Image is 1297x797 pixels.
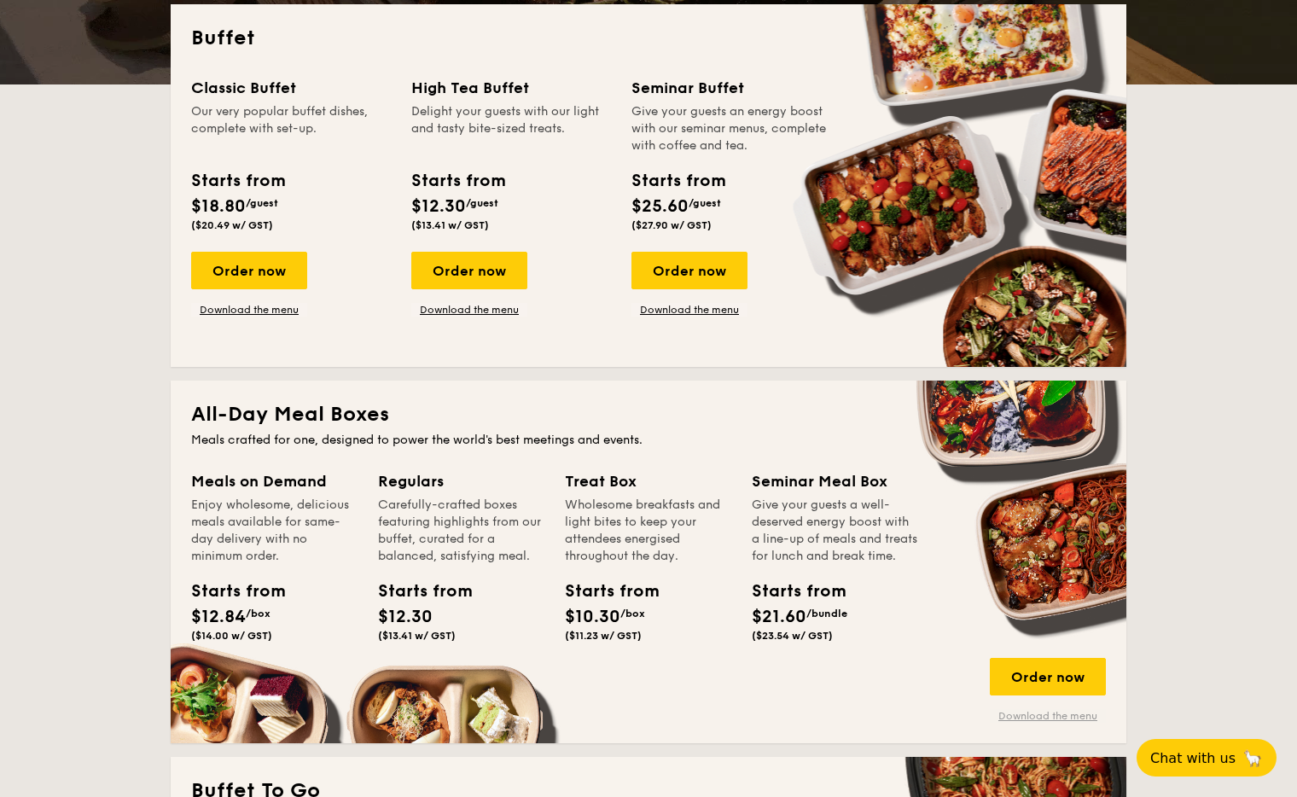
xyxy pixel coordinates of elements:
[191,196,246,217] span: $18.80
[565,579,642,604] div: Starts from
[378,607,433,627] span: $12.30
[191,168,284,194] div: Starts from
[191,579,268,604] div: Starts from
[411,219,489,231] span: ($13.41 w/ GST)
[191,630,272,642] span: ($14.00 w/ GST)
[752,579,829,604] div: Starts from
[191,103,391,154] div: Our very popular buffet dishes, complete with set-up.
[990,658,1106,695] div: Order now
[631,219,712,231] span: ($27.90 w/ GST)
[378,579,455,604] div: Starts from
[378,497,544,565] div: Carefully-crafted boxes featuring highlights from our buffet, curated for a balanced, satisfying ...
[620,608,645,620] span: /box
[752,630,833,642] span: ($23.54 w/ GST)
[191,469,358,493] div: Meals on Demand
[752,497,918,565] div: Give your guests a well-deserved energy boost with a line-up of meals and treats for lunch and br...
[411,168,504,194] div: Starts from
[631,76,831,100] div: Seminar Buffet
[191,252,307,289] div: Order now
[191,432,1106,449] div: Meals crafted for one, designed to power the world's best meetings and events.
[689,197,721,209] span: /guest
[752,469,918,493] div: Seminar Meal Box
[411,103,611,154] div: Delight your guests with our light and tasty bite-sized treats.
[631,252,747,289] div: Order now
[1137,739,1277,777] button: Chat with us🦙
[565,630,642,642] span: ($11.23 w/ GST)
[806,608,847,620] span: /bundle
[631,103,831,154] div: Give your guests an energy boost with our seminar menus, complete with coffee and tea.
[246,608,270,620] span: /box
[752,607,806,627] span: $21.60
[631,168,724,194] div: Starts from
[631,303,747,317] a: Download the menu
[191,25,1106,52] h2: Buffet
[565,607,620,627] span: $10.30
[565,469,731,493] div: Treat Box
[191,76,391,100] div: Classic Buffet
[191,219,273,231] span: ($20.49 w/ GST)
[191,607,246,627] span: $12.84
[191,401,1106,428] h2: All-Day Meal Boxes
[990,709,1106,723] a: Download the menu
[411,76,611,100] div: High Tea Buffet
[1242,748,1263,768] span: 🦙
[246,197,278,209] span: /guest
[1150,750,1236,766] span: Chat with us
[411,196,466,217] span: $12.30
[631,196,689,217] span: $25.60
[411,252,527,289] div: Order now
[191,497,358,565] div: Enjoy wholesome, delicious meals available for same-day delivery with no minimum order.
[191,303,307,317] a: Download the menu
[378,469,544,493] div: Regulars
[411,303,527,317] a: Download the menu
[378,630,456,642] span: ($13.41 w/ GST)
[565,497,731,565] div: Wholesome breakfasts and light bites to keep your attendees energised throughout the day.
[466,197,498,209] span: /guest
